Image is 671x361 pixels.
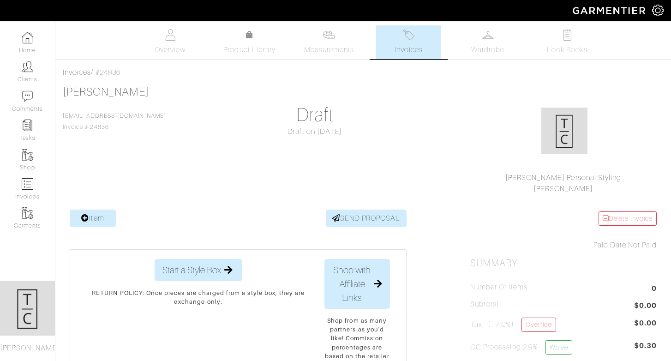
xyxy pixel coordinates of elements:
[162,263,221,277] span: Start a Style Box
[482,29,494,41] img: wardrobe-487a4870c1b7c33e795ec22d11cfc2ed9d08956e64fb3008fe2437562e282088.svg
[470,318,556,332] h5: Tax ( : 7.0%)
[652,5,664,16] img: gear-icon-white-bd11855cb880d31180b6d7d6211b90ccbf57a29d726f0c71d8c61bd08dd39cc2.png
[324,316,390,361] p: Shop from as many partners as you'd like! Commission percentages are based on the retailer
[70,210,116,227] a: Item
[222,104,408,126] h1: Draft
[87,289,310,306] p: RETURN POLICY: Once pieces are charged from a style box, they are exchange-only.
[63,86,149,98] a: [PERSON_NAME]
[63,113,166,130] span: Invoice # 24836
[455,25,520,59] a: Wardrobe
[217,30,282,55] a: Product Library
[562,29,573,41] img: todo-9ac3debb85659649dc8f770b8b6100bb5dab4b48dedcbae339e5042a72dfd3cc.svg
[164,29,176,41] img: basicinfo-40fd8af6dae0f16599ec9e87c0ef1c0a1fdea2edbe929e3d69a839185d80c458.svg
[222,126,408,137] div: Draft on [DATE]
[155,259,242,281] button: Start a Style Box
[568,2,652,18] img: garmentier-logo-header-white-b43fb05a5012e4ada735d5af1a66efaba907eab6374d6393d1fbf88cb4ef424d.png
[332,263,372,305] span: Shop with Affiliate Links
[155,44,186,55] span: Overview
[541,108,587,154] img: xy6mXSck91kMuDdgTatmsT54.png
[470,300,499,309] h5: Subtotal
[138,25,203,59] a: Overview
[22,178,33,190] img: orders-icon-0abe47150d42831381b5fb84f609e132dff9fe21cb692f30cb5eec754e2cba89.png
[223,44,276,55] span: Product Library
[304,44,354,55] span: Measurements
[470,340,572,355] h5: CC Processing 2.9%
[547,44,588,55] span: Look Books
[297,25,362,59] a: Measurements
[22,149,33,161] img: garments-icon-b7da505a4dc4fd61783c78ac3ca0ef83fa9d6f193b1c9dc38574b1d14d53ca28.png
[599,211,657,226] a: Delete Invoice
[22,90,33,102] img: comment-icon-a0a6a9ef722e966f86d9cbdc48e553b5cf19dbc54f86b18d962a5391bc8f6eb6.png
[521,318,556,332] a: Override
[324,259,390,309] button: Shop with Affiliate Links
[470,258,657,269] h2: Summary
[535,25,599,59] a: Look Books
[323,29,335,41] img: measurements-466bbee1fd09ba9460f595b01e5d73f9e2bff037440d3c8f018324cb6cdf7a4a.svg
[403,29,414,41] img: orders-27d20c2124de7fd6de4e0e44c1d41de31381a507db9b33961299e4e07d508b8c.svg
[22,120,33,131] img: reminder-icon-8004d30b9f0a5d33ae49ab947aed9ed385cf756f9e5892f1edd6e32f2345188e.png
[470,240,657,251] div: Not Paid
[634,300,657,313] span: $0.00
[593,241,628,249] span: Paid Date:
[22,61,33,72] img: clients-icon-6bae9207a08558b7cb47a8932f037763ab4055f8c8b6bfacd5dc20c3e0201464.png
[634,340,657,358] span: $0.30
[471,44,504,55] span: Wardrobe
[326,210,407,227] a: SEND PROPOSAL
[533,185,593,193] a: [PERSON_NAME]
[376,25,441,59] a: Invoices
[634,318,657,329] span: $0.00
[395,44,423,55] span: Invoices
[22,32,33,43] img: dashboard-icon-dbcd8f5a0b271acd01030246c82b418ddd0df26cd7fceb0bd07c9910d44c42f6.png
[505,174,622,182] a: [PERSON_NAME] Personal Styling
[63,113,166,119] a: [EMAIL_ADDRESS][DOMAIN_NAME]
[470,283,527,292] h5: Number of Items
[63,67,664,78] div: / #24836
[63,68,91,77] a: Invoices
[22,207,33,219] img: garments-icon-b7da505a4dc4fd61783c78ac3ca0ef83fa9d6f193b1c9dc38574b1d14d53ca28.png
[652,283,657,295] span: 0
[545,340,572,355] a: Waive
